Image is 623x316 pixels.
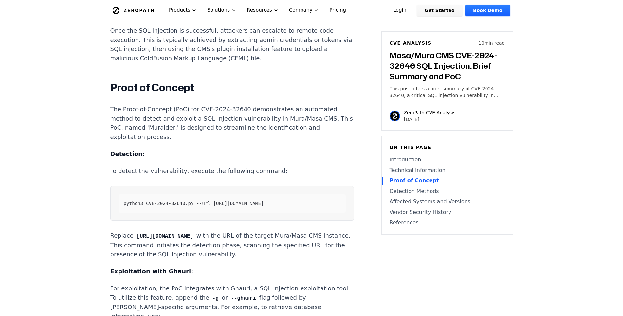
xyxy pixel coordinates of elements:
p: Replace with the URL of the target Mura/Masa CMS instance. This command initiates the detection p... [110,231,354,259]
strong: Exploitation with Ghauri: [110,268,193,275]
p: [DATE] [404,116,456,122]
h6: On this page [390,144,505,151]
p: Once the SQL injection is successful, attackers can escalate to remote code execution. This is ty... [110,26,354,63]
h2: Proof of Concept [110,81,354,94]
code: --ghauri [228,295,259,301]
code: -g [209,295,222,301]
h3: Masa/Mura CMS CVE-2024-32640 SQL Injection: Brief Summary and PoC [390,50,505,82]
a: Introduction [390,156,505,164]
a: Proof of Concept [390,177,505,185]
a: References [390,219,505,227]
p: 10 min read [478,40,504,46]
a: Affected Systems and Versions [390,198,505,206]
h6: CVE Analysis [390,40,431,46]
p: ZeroPath CVE Analysis [404,109,456,116]
a: Login [385,5,414,16]
p: This post offers a brief summary of CVE-2024-32640, a critical SQL injection vulnerability in Mas... [390,85,505,99]
img: ZeroPath CVE Analysis [390,111,400,121]
a: Vendor Security History [390,208,505,216]
a: Technical Information [390,166,505,174]
strong: Detection: [110,150,145,157]
p: The Proof-of-Concept (PoC) for CVE-2024-32640 demonstrates an automated method to detect and expl... [110,105,354,141]
a: Book Demo [465,5,510,16]
a: Detection Methods [390,187,505,195]
p: To detect the vulnerability, execute the following command: [110,166,354,176]
code: [URL][DOMAIN_NAME] [134,233,196,239]
a: Get Started [417,5,463,16]
span: python3 CVE-2024-32640.py --url [URL][DOMAIN_NAME] [124,201,264,206]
